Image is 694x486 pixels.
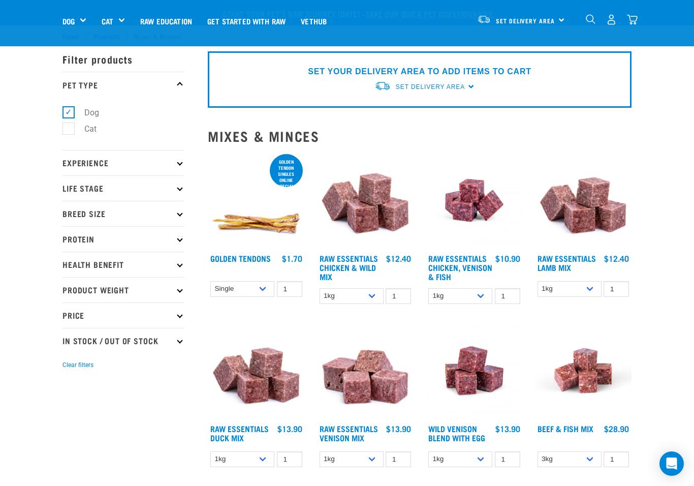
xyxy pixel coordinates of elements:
[62,15,75,27] a: Dog
[606,14,617,25] img: user.png
[374,81,391,92] img: van-moving.png
[62,328,184,353] p: In Stock / Out Of Stock
[320,256,378,279] a: Raw Essentials Chicken & Wild Mix
[586,14,595,24] img: home-icon-1@2x.png
[477,15,491,24] img: van-moving.png
[62,72,184,97] p: Pet Type
[277,281,302,297] input: 1
[604,424,629,433] div: $28.90
[386,424,411,433] div: $13.90
[282,254,302,263] div: $1.70
[396,83,465,90] span: Set Delivery Area
[68,123,101,135] label: Cat
[386,451,411,467] input: 1
[308,66,531,78] p: SET YOUR DELIVERY AREA TO ADD ITEMS TO CART
[62,226,184,252] p: Protein
[317,322,414,419] img: 1113 RE Venison Mix 01
[320,426,378,440] a: Raw Essentials Venison Mix
[210,256,271,260] a: Golden Tendons
[208,152,305,249] img: 1293 Golden Tendons 01
[535,322,632,419] img: Beef Mackerel 1
[208,128,632,144] h2: Mixes & Minces
[496,19,555,22] span: Set Delivery Area
[62,150,184,175] p: Experience
[62,302,184,328] p: Price
[428,256,492,279] a: Raw Essentials Chicken, Venison & Fish
[68,106,103,119] label: Dog
[538,256,596,269] a: Raw Essentials Lamb Mix
[495,254,520,263] div: $10.90
[538,426,593,431] a: Beef & Fish Mix
[62,360,93,370] button: Clear filters
[495,288,520,304] input: 1
[62,201,184,226] p: Breed Size
[210,426,269,440] a: Raw Essentials Duck Mix
[62,252,184,277] p: Health Benefit
[604,254,629,263] div: $12.40
[426,152,523,249] img: Chicken Venison mix 1655
[535,152,632,249] img: ?1041 RE Lamb Mix 01
[62,277,184,302] p: Product Weight
[495,424,520,433] div: $13.90
[200,1,293,41] a: Get started with Raw
[62,175,184,201] p: Life Stage
[627,14,638,25] img: home-icon@2x.png
[293,1,334,41] a: Vethub
[208,322,305,419] img: ?1041 RE Lamb Mix 01
[102,15,113,27] a: Cat
[428,426,485,440] a: Wild Venison Blend with Egg
[62,46,184,72] p: Filter products
[604,281,629,297] input: 1
[270,154,303,194] div: Golden Tendon singles online special!
[604,451,629,467] input: 1
[386,288,411,304] input: 1
[277,451,302,467] input: 1
[133,1,200,41] a: Raw Education
[317,152,414,249] img: Pile Of Cubed Chicken Wild Meat Mix
[386,254,411,263] div: $12.40
[659,451,684,476] div: Open Intercom Messenger
[495,451,520,467] input: 1
[426,322,523,419] img: Venison Egg 1616
[277,424,302,433] div: $13.90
